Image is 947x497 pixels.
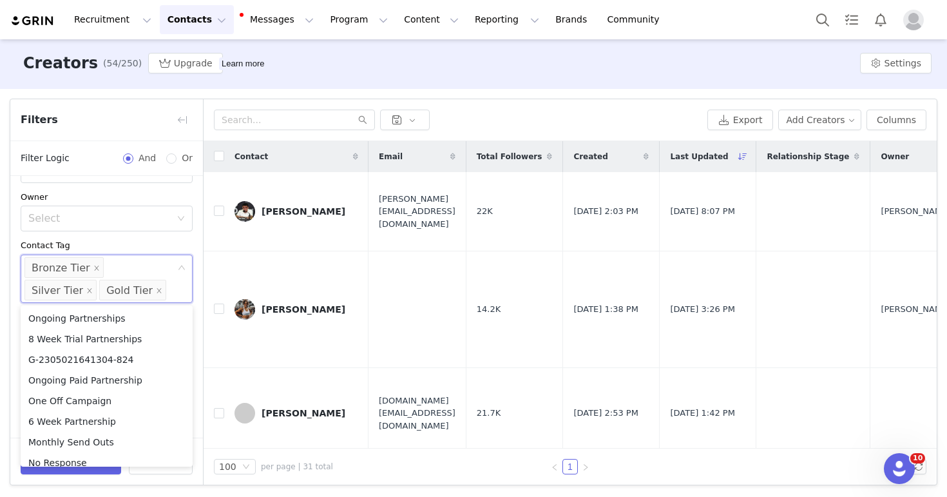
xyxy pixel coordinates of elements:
[21,411,193,432] li: 6 Week Partnership
[379,395,455,433] span: [DOMAIN_NAME][EMAIL_ADDRESS][DOMAIN_NAME]
[160,5,234,34] button: Contacts
[262,408,345,418] div: [PERSON_NAME]
[548,5,598,34] a: Brands
[562,459,578,474] li: 1
[477,303,501,316] span: 14.2K
[477,407,501,420] span: 21.7K
[177,356,185,364] i: icon: check
[133,151,161,165] span: And
[358,115,367,124] i: icon: search
[234,299,255,320] img: 0e516518-dcc1-4b08-890f-54032c78392a--s.jpg
[148,53,223,73] button: Upgrade
[177,376,185,384] i: icon: check
[21,432,193,453] li: Monthly Send Outs
[573,303,638,316] span: [DATE] 1:38 PM
[582,463,589,471] i: icon: right
[778,110,862,130] button: Add Creators
[219,460,236,474] div: 100
[234,151,268,162] span: Contact
[234,201,255,222] img: bb5cb7e9-5fb0-4526-91a9-1a294083022a.jpg
[21,308,193,329] li: Ongoing Partnerships
[177,215,185,224] i: icon: down
[547,459,562,474] li: Previous Page
[707,110,773,130] button: Export
[103,57,142,70] span: (54/250)
[177,151,193,165] span: Or
[21,112,58,128] span: Filters
[670,205,734,218] span: [DATE] 8:07 PM
[32,258,90,278] div: Bronze Tier
[177,459,185,467] i: icon: check
[234,5,321,34] button: Messages
[177,418,185,425] i: icon: check
[600,5,673,34] a: Community
[670,151,728,162] span: Last Updated
[21,453,193,473] li: No Response
[578,459,593,474] li: Next Page
[86,287,93,295] i: icon: close
[573,407,638,420] span: [DATE] 2:53 PM
[156,287,162,295] i: icon: close
[866,110,926,130] button: Columns
[21,151,70,165] span: Filter Logic
[234,299,358,320] a: [PERSON_NAME]
[219,57,267,70] div: Tooltip anchor
[21,349,193,370] li: G-2305021641304-824
[860,53,932,73] button: Settings
[670,303,734,316] span: [DATE] 3:26 PM
[93,264,100,272] i: icon: close
[866,5,895,34] button: Notifications
[322,5,396,34] button: Program
[32,280,83,301] div: Silver Tier
[262,206,345,217] div: [PERSON_NAME]
[563,460,577,474] a: 1
[808,5,837,34] button: Search
[379,151,403,162] span: Email
[379,193,455,231] span: [PERSON_NAME][EMAIL_ADDRESS][DOMAIN_NAME]
[903,10,924,30] img: placeholder-profile.jpg
[28,212,171,225] div: Select
[21,329,193,349] li: 8 Week Trial Partnerships
[24,257,104,278] li: Bronze Tier
[895,10,937,30] button: Profile
[66,5,159,34] button: Recruitment
[837,5,866,34] a: Tasks
[573,151,607,162] span: Created
[234,403,358,424] a: [PERSON_NAME]
[767,151,849,162] span: Relationship Stage
[21,370,193,391] li: Ongoing Paid Partnership
[177,315,185,322] i: icon: check
[910,453,925,463] span: 10
[21,239,193,252] div: Contact Tag
[551,463,559,471] i: icon: left
[396,5,466,34] button: Content
[177,438,185,446] i: icon: check
[670,407,734,420] span: [DATE] 1:42 PM
[573,205,638,218] span: [DATE] 2:03 PM
[177,397,185,405] i: icon: check
[477,151,542,162] span: Total Followers
[262,304,345,315] div: [PERSON_NAME]
[99,280,166,300] li: Gold Tier
[177,335,185,343] i: icon: check
[21,191,193,204] div: Owner
[242,463,250,472] i: icon: down
[24,280,97,300] li: Silver Tier
[106,280,153,301] div: Gold Tier
[477,205,493,218] span: 22K
[884,453,915,484] iframe: Intercom live chat
[261,461,333,473] span: per page | 31 total
[21,391,193,411] li: One Off Campaign
[881,151,909,162] span: Owner
[214,110,375,130] input: Search...
[10,15,55,27] img: grin logo
[234,201,358,222] a: [PERSON_NAME]
[23,52,98,75] h3: Creators
[467,5,547,34] button: Reporting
